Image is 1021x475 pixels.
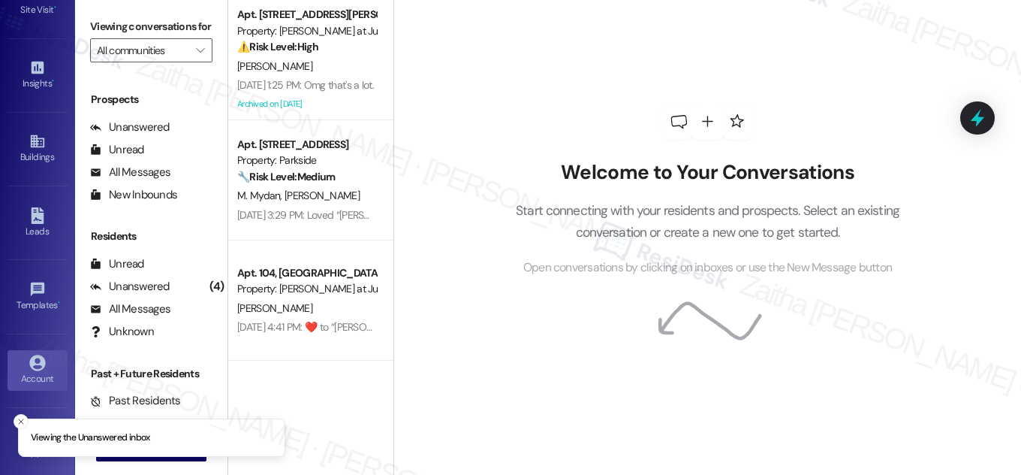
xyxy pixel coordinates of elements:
div: Property: [PERSON_NAME] at June Road [237,23,376,39]
h2: Welcome to Your Conversations [493,161,923,185]
span: [PERSON_NAME] [237,59,312,73]
span: • [54,2,56,13]
span: M. Mydan [237,189,285,202]
strong: 🔧 Risk Level: Medium [237,170,335,183]
span: [PERSON_NAME] [285,189,360,202]
div: Property: Parkside [237,153,376,168]
span: • [52,76,54,86]
div: Apt. 104, [GEOGRAPHIC_DATA][PERSON_NAME] at June Road 2 [237,265,376,281]
div: All Messages [90,165,170,180]
p: Start connecting with your residents and prospects. Select an existing conversation or create a n... [493,200,923,243]
strong: ⚠️ Risk Level: High [237,40,318,53]
div: Property: [PERSON_NAME] at June Road [237,281,376,297]
div: Unread [90,256,144,272]
div: Unknown [90,324,154,340]
span: • [58,298,60,308]
span: [PERSON_NAME] [237,301,312,315]
div: All Messages [90,301,170,317]
div: [DATE] 4:41 PM: ​❤️​ to “ [PERSON_NAME] ([PERSON_NAME] at June Road): You're welcome, [PERSON_NAM... [237,320,875,334]
div: (4) [206,275,227,298]
div: Past + Future Residents [75,366,227,382]
i:  [196,44,204,56]
div: [DATE] 1:25 PM: Omg that's a lot. [237,78,374,92]
div: Unread [90,142,144,158]
label: Viewing conversations for [90,15,212,38]
div: Unanswered [90,120,170,135]
div: Past Residents [90,393,181,409]
div: Apt. [STREET_ADDRESS][PERSON_NAME] [237,7,376,23]
a: Insights • [8,55,68,95]
div: Prospects [75,92,227,107]
a: Buildings [8,129,68,169]
a: Templates • [8,277,68,317]
button: Close toast [14,414,29,429]
div: Unanswered [90,279,170,295]
div: Residents [75,228,227,244]
a: Account [8,350,68,391]
input: All communities [97,38,188,62]
span: Open conversations by clicking on inboxes or use the New Message button [523,259,892,277]
div: Apt. [STREET_ADDRESS] [237,137,376,153]
div: Archived on [DATE] [236,95,378,113]
a: Support [8,424,68,464]
a: Leads [8,203,68,244]
p: Viewing the Unanswered inbox [31,431,150,445]
div: New Inbounds [90,187,177,203]
div: [DATE] 3:29 PM: Loved “[PERSON_NAME] (Parkside): Happy to help! I just got a response from the te... [237,208,979,222]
